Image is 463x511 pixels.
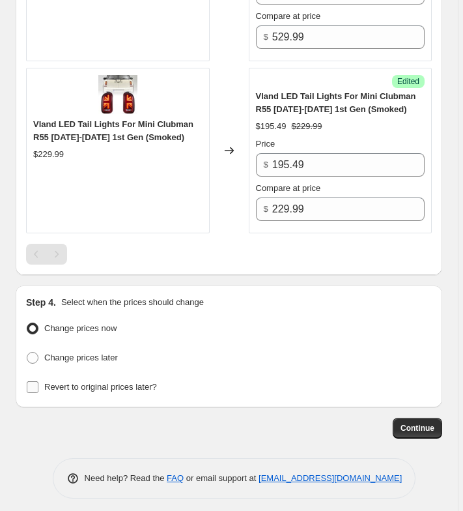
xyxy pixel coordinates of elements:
[98,75,137,114] img: 1_4969d3b5-381d-4be0-b06a-cd1b8c53fc60_80x.jpg
[397,76,419,87] span: Edited
[44,323,117,333] span: Change prices now
[256,11,321,21] span: Compare at price
[400,423,434,433] span: Continue
[33,119,193,142] span: Vland LED Tail Lights For Mini Clubman R55 [DATE]-[DATE] 1st Gen (Smoked)
[264,32,268,42] span: $
[26,296,56,309] h2: Step 4.
[167,473,184,483] a: FAQ
[61,296,204,309] p: Select when the prices should change
[259,473,402,483] a: [EMAIL_ADDRESS][DOMAIN_NAME]
[256,139,275,149] span: Price
[393,418,442,439] button: Continue
[26,244,67,265] nav: Pagination
[44,353,118,362] span: Change prices later
[44,382,157,392] span: Revert to original prices later?
[264,160,268,169] span: $
[256,121,287,131] span: $195.49
[184,473,259,483] span: or email support at
[256,183,321,193] span: Compare at price
[85,473,167,483] span: Need help? Read the
[256,91,416,114] span: Vland LED Tail Lights For Mini Clubman R55 [DATE]-[DATE] 1st Gen (Smoked)
[292,121,322,131] span: $229.99
[33,149,64,159] span: $229.99
[264,204,268,214] span: $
